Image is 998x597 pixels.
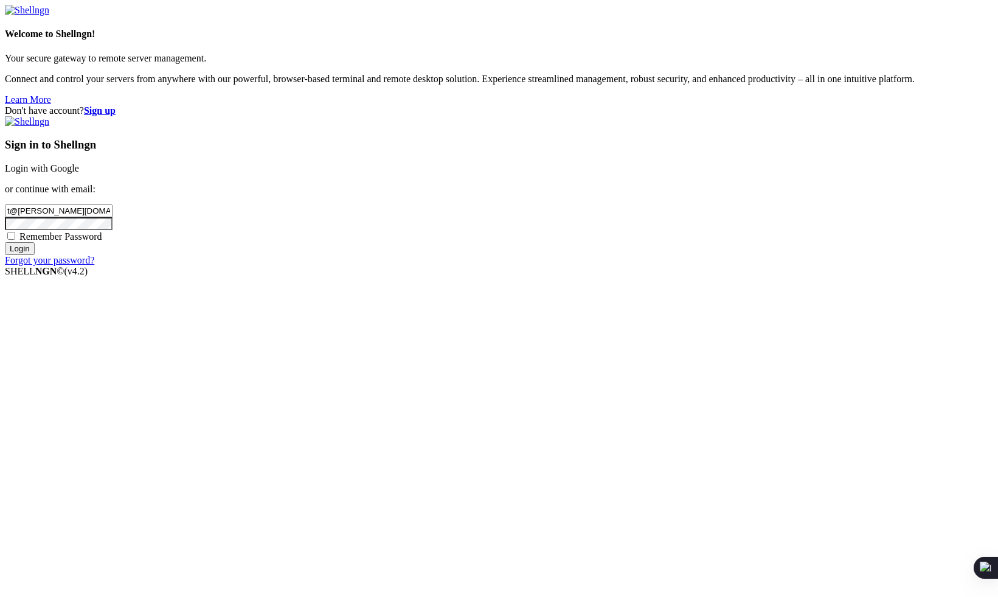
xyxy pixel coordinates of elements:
[19,231,102,242] span: Remember Password
[5,266,88,276] span: SHELL ©
[5,29,993,40] h4: Welcome to Shellngn!
[64,266,88,276] span: 4.2.0
[5,116,49,127] img: Shellngn
[5,163,79,173] a: Login with Google
[5,184,993,195] p: or continue with email:
[84,105,116,116] a: Sign up
[5,105,993,116] div: Don't have account?
[5,138,993,152] h3: Sign in to Shellngn
[5,242,35,255] input: Login
[35,266,57,276] b: NGN
[5,74,993,85] p: Connect and control your servers from anywhere with our powerful, browser-based terminal and remo...
[5,5,49,16] img: Shellngn
[5,53,993,64] p: Your secure gateway to remote server management.
[5,94,51,105] a: Learn More
[5,255,94,265] a: Forgot your password?
[7,232,15,240] input: Remember Password
[5,204,113,217] input: Email address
